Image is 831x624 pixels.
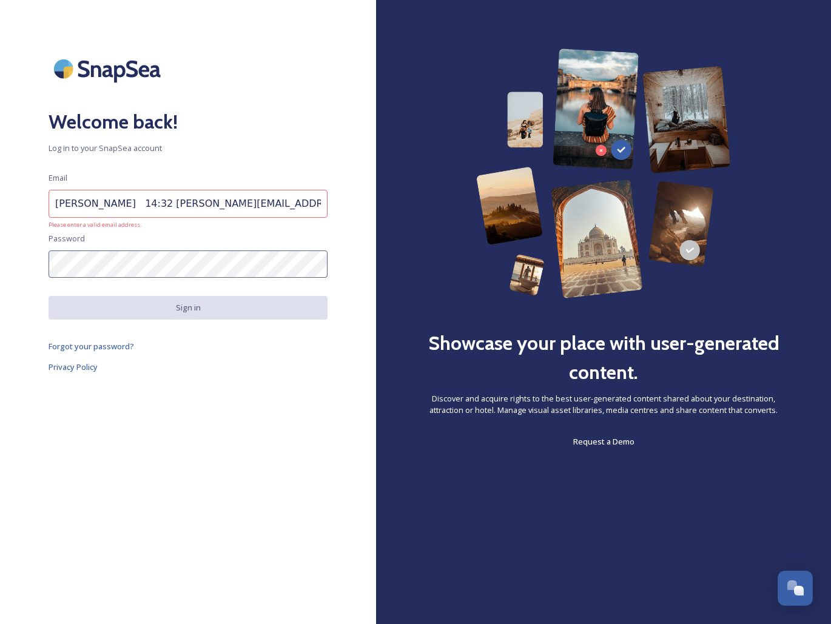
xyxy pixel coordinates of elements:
[49,143,328,154] span: Log in to your SnapSea account
[425,329,782,387] h2: Showcase your place with user-generated content.
[49,190,328,218] input: john.doe@snapsea.io
[49,361,98,372] span: Privacy Policy
[476,49,731,298] img: 63b42ca75bacad526042e722_Group%20154-p-800.png
[49,233,85,244] span: Password
[49,339,328,354] a: Forgot your password?
[778,571,813,606] button: Open Chat
[49,341,134,352] span: Forgot your password?
[49,296,328,320] button: Sign in
[49,172,67,184] span: Email
[49,360,328,374] a: Privacy Policy
[49,221,328,229] span: Please enter a valid email address.
[49,107,328,136] h2: Welcome back!
[425,393,782,416] span: Discover and acquire rights to the best user-generated content shared about your destination, att...
[49,49,170,89] img: SnapSea Logo
[573,436,634,447] span: Request a Demo
[573,434,634,449] a: Request a Demo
